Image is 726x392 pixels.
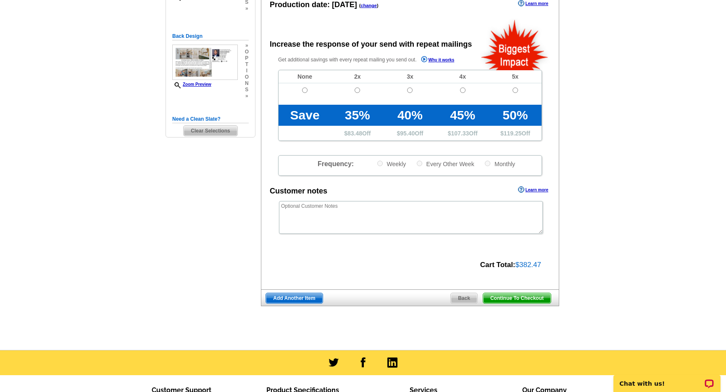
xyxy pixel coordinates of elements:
h5: Back Design [172,32,249,40]
span: Frequency: [318,160,354,167]
a: Back [450,293,478,304]
span: i [245,68,249,74]
span: Add Another Item [266,293,322,303]
div: Customer notes [270,185,327,197]
iframe: LiveChat chat widget [608,366,726,392]
td: 4x [437,70,489,83]
span: Continue To Checkout [483,293,551,303]
label: Every Other Week [416,160,474,168]
td: $ Off [384,126,436,140]
td: 5x [489,70,542,83]
h5: Need a Clean Slate? [172,115,249,123]
td: None [279,70,331,83]
td: 40% [384,105,436,126]
span: 107.33 [451,130,469,137]
span: 119.25 [504,130,522,137]
span: s [245,87,249,93]
span: n [245,80,249,87]
span: p [245,55,249,61]
input: Monthly [485,161,490,166]
span: [DATE] [332,0,357,9]
span: $382.47 [516,261,541,269]
td: 3x [384,70,436,83]
span: o [245,74,249,80]
td: 2x [331,70,384,83]
a: change [360,3,377,8]
td: 45% [437,105,489,126]
span: t [245,61,249,68]
a: Zoom Preview [172,82,211,87]
strong: Cart Total: [480,261,516,269]
span: » [245,42,249,49]
span: Back [451,293,477,303]
a: Why it works [421,56,455,65]
span: ( ) [359,3,379,8]
span: » [245,5,249,12]
span: » [245,93,249,99]
span: 95.40 [400,130,415,137]
img: biggestImpact.png [480,19,550,70]
span: 83.48 [347,130,362,137]
td: $ Off [489,126,542,140]
label: Weekly [376,160,406,168]
div: Increase the response of your send with repeat mailings [270,39,472,50]
td: 35% [331,105,384,126]
img: small-thumb.jpg [172,45,238,80]
p: Get additional savings with every repeat mailing you send out. [278,55,472,65]
span: Clear Selections [184,126,237,136]
td: $ Off [331,126,384,140]
label: Monthly [484,160,515,168]
a: Learn more [518,186,548,193]
td: Save [279,105,331,126]
td: $ Off [437,126,489,140]
span: o [245,49,249,55]
a: Add Another Item [266,293,323,304]
input: Every Other Week [417,161,422,166]
input: Weekly [377,161,383,166]
td: 50% [489,105,542,126]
